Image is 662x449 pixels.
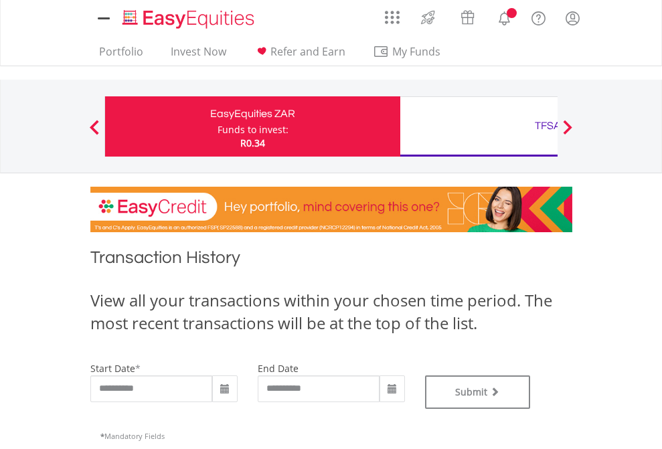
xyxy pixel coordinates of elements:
button: Next [554,126,581,140]
a: Portfolio [94,45,149,66]
span: Mandatory Fields [100,431,165,441]
label: start date [90,362,135,375]
a: Refer and Earn [248,45,351,66]
button: Submit [425,375,531,409]
img: EasyEquities_Logo.png [120,8,260,30]
img: EasyCredit Promotion Banner [90,187,572,232]
span: R0.34 [240,137,265,149]
img: grid-menu-icon.svg [385,10,400,25]
span: My Funds [373,43,461,60]
a: Home page [117,3,260,30]
img: vouchers-v2.svg [457,7,479,28]
a: AppsGrid [376,3,408,25]
img: thrive-v2.svg [417,7,439,28]
span: Refer and Earn [270,44,345,59]
a: Notifications [487,3,521,30]
div: View all your transactions within your chosen time period. The most recent transactions will be a... [90,289,572,335]
a: Vouchers [448,3,487,28]
button: Previous [81,126,108,140]
div: Funds to invest: [218,123,288,137]
a: My Profile [556,3,590,33]
div: EasyEquities ZAR [113,104,392,123]
label: end date [258,362,299,375]
a: Invest Now [165,45,232,66]
h1: Transaction History [90,246,572,276]
a: FAQ's and Support [521,3,556,30]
